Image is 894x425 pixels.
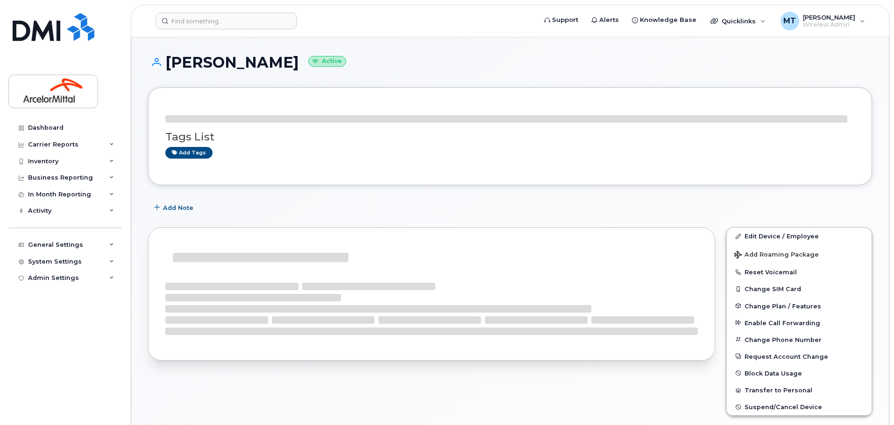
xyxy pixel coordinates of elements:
[727,280,872,297] button: Change SIM Card
[165,131,855,143] h3: Tags List
[727,331,872,348] button: Change Phone Number
[727,348,872,365] button: Request Account Change
[165,147,213,159] a: Add tags
[163,203,193,212] span: Add Note
[727,264,872,280] button: Reset Voicemail
[727,244,872,264] button: Add Roaming Package
[745,302,821,309] span: Change Plan / Features
[727,314,872,331] button: Enable Call Forwarding
[745,404,822,411] span: Suspend/Cancel Device
[727,382,872,398] button: Transfer to Personal
[745,319,820,326] span: Enable Call Forwarding
[727,398,872,415] button: Suspend/Cancel Device
[308,56,346,67] small: Active
[148,199,201,216] button: Add Note
[727,228,872,244] a: Edit Device / Employee
[148,54,872,70] h1: [PERSON_NAME]
[727,298,872,314] button: Change Plan / Features
[734,251,819,260] span: Add Roaming Package
[727,365,872,382] button: Block Data Usage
